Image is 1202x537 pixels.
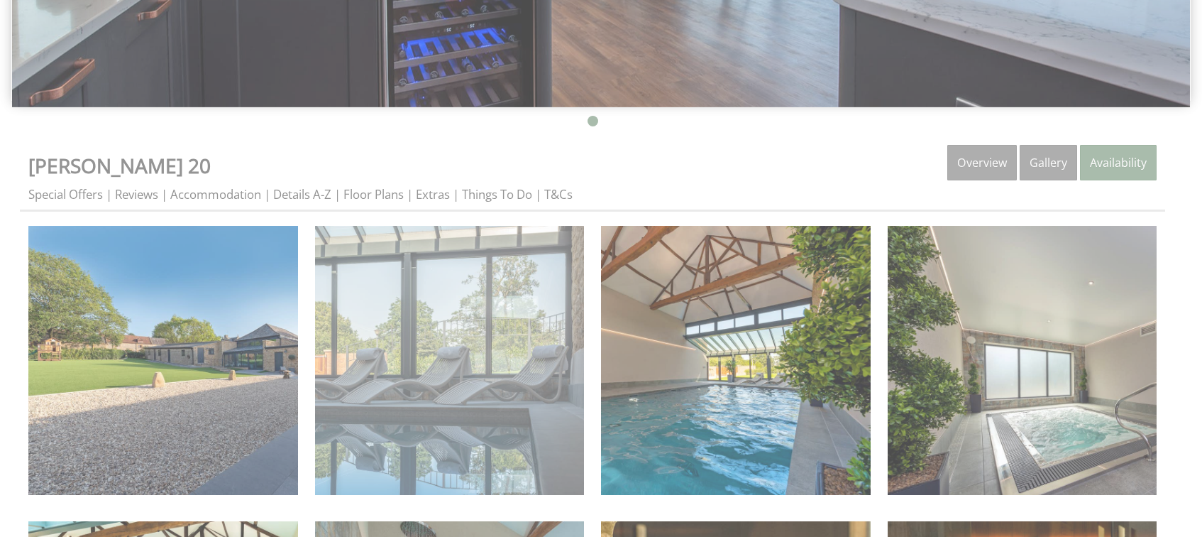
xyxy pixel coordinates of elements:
a: Reviews [115,186,158,202]
a: Details A-Z [273,186,331,202]
a: Things To Do [462,186,532,202]
a: Availability [1080,145,1157,180]
a: Floor Plans [343,186,404,202]
a: [PERSON_NAME] 20 [28,152,211,179]
a: Overview [947,145,1017,180]
a: Special Offers [28,186,103,202]
img: Churchill 20 - Luxury large group holiday house with a private pool and games room [28,226,298,496]
img: Churchill 20 - There's also a hot tub in the spa hall [888,226,1157,496]
img: Churchill 20 - The heated pool takes centre place in the private spa hall [601,226,871,496]
a: T&Cs [544,186,573,202]
a: Extras [416,186,450,202]
a: Accommodation [170,186,261,202]
a: Gallery [1020,145,1077,180]
img: Churchill 20 - Large holiday house in Somerset with a private pool [315,226,585,496]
